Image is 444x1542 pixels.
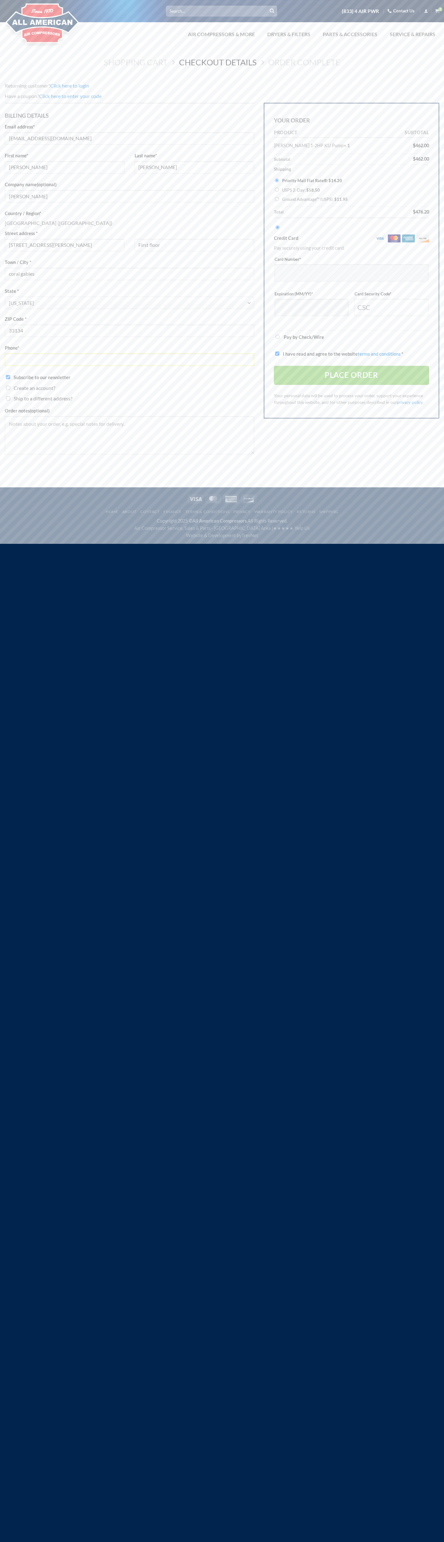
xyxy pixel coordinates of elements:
[274,128,390,138] th: Product
[14,385,55,391] span: Create an account?
[386,28,439,41] a: Service & Repairs
[255,509,293,514] a: Warranty Policy
[179,57,257,67] a: Checkout details
[5,230,124,237] label: Street address
[242,533,258,538] a: TrevNet
[5,82,439,90] div: Returning customer?
[275,352,279,356] input: I have read and agree to the websiteterms and conditions *
[5,152,124,159] label: First name
[329,178,331,183] span: $
[358,351,401,357] a: terms and conditions
[274,366,429,385] button: Place order
[39,93,102,99] a: Enter your coupon code
[50,82,89,89] a: Click here to login
[5,287,254,295] label: State
[274,244,429,252] p: Pay securely using your credit card.
[374,234,386,242] img: visa
[185,509,229,514] a: Terms & Conditions
[140,509,159,514] a: Contact
[6,375,10,379] input: Subscribe to our newsletter
[106,509,118,514] a: Home
[283,351,401,357] span: I have read and agree to the website
[402,234,415,242] img: amex
[297,509,315,514] a: Returns
[282,176,428,185] label: Priority Mail Flat Rate®:
[5,297,254,309] span: State
[274,234,429,242] label: Credit Card
[9,297,247,309] span: Florida
[122,509,136,514] a: About
[413,156,415,161] span: $
[284,334,324,340] label: Pay by Check/Wire
[192,518,248,524] strong: All American Compressors.
[6,396,10,400] input: Ship to a different address?
[135,152,254,159] label: Last name
[274,154,390,165] th: Subtotal
[5,123,254,130] label: Email address
[5,315,254,323] label: ZIP Code
[5,210,254,217] label: Country / Region
[424,7,428,15] a: Login
[274,113,429,125] h3: Your order
[413,209,429,214] bdi: 476.20
[273,525,310,531] a: ★★★★★ Yelp Us
[307,187,320,192] bdi: 58.50
[5,259,254,266] label: Town / City
[344,143,350,148] strong: × 1
[5,92,439,100] div: Have a coupon?
[319,509,338,514] a: Shipping
[274,165,429,174] th: Shipping
[413,143,415,148] span: $
[5,220,112,226] strong: [GEOGRAPHIC_DATA] ([GEOGRAPHIC_DATA])
[263,28,314,41] a: Dryers & Filters
[233,509,250,514] a: Privacy
[5,108,254,120] h3: Billing details
[14,375,70,380] span: Subscribe to our newsletter
[274,392,429,406] p: Your personal data will be used to process your order, support your experience throughout this we...
[355,299,428,316] input: CSC
[416,234,429,242] img: discover
[329,178,342,183] bdi: 14.20
[390,128,429,138] th: Subtotal
[282,185,428,195] label: USPS 2-Day:
[166,6,277,16] input: Search…
[104,57,168,67] a: Shopping Cart
[342,6,379,17] a: (833) 4 AIR PWR
[184,28,259,41] a: Air Compressors & More
[355,291,428,297] label: Card Security Code
[37,182,56,187] span: (optional)
[5,103,439,471] form: Checkout
[135,239,254,251] input: Apartment, suite, unit, etc. (optional)
[388,234,401,242] img: mastercard
[134,525,310,538] span: Air Compressor Service, Sales & Parts - [GEOGRAPHIC_DATA] Area | Website & Development by
[30,408,50,413] span: (optional)
[388,6,414,16] a: Contact Us
[413,209,415,214] span: $
[397,400,422,405] a: privacy policy
[282,195,428,204] label: Ground Advantage™ (USPS):
[274,138,390,154] td: [PERSON_NAME] 1-2HP KU Pump
[275,254,428,325] fieldset: Payment Info
[163,509,181,514] a: Finance
[413,143,429,148] bdi: 462.00
[5,344,254,352] label: Phone
[275,291,348,297] label: Expiration (MM/YY)
[5,239,124,251] input: House number and street name
[274,207,390,218] th: Total
[267,6,277,16] button: Submit
[319,28,381,41] a: Parts & Accessories
[5,407,254,414] label: Order notes
[413,156,429,161] bdi: 462.00
[5,181,254,188] label: Company name
[14,395,72,401] span: Ship to a different address?
[335,197,337,202] span: $
[5,517,439,539] div: Copyright 2025 © All Rights Reserved.
[6,386,10,390] input: Create an account?
[335,197,348,202] bdi: 11.95
[307,187,309,192] span: $
[275,256,428,263] label: Card Number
